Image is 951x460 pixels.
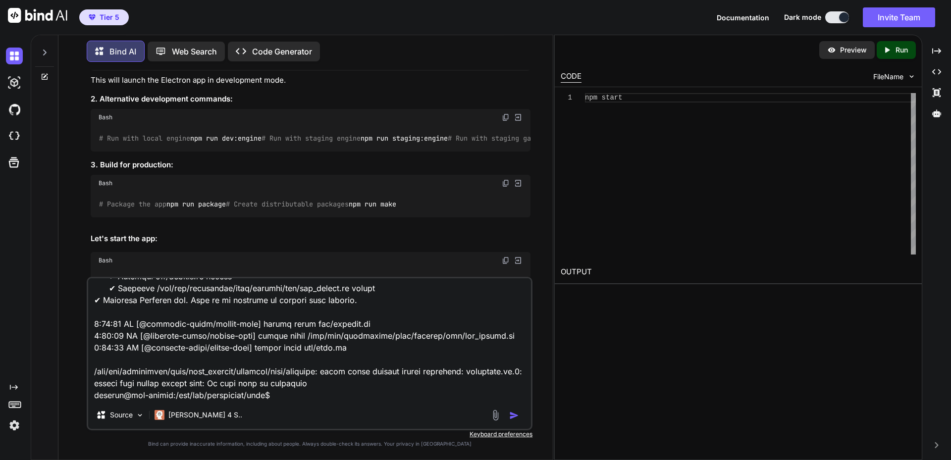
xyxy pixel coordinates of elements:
[87,430,532,438] p: Keyboard preferences
[99,199,397,209] code: npm run package npm run make
[585,94,623,102] span: npm start
[6,101,23,118] img: githubDark
[502,256,510,264] img: copy
[99,133,643,144] code: npm run dev:engine npm run staging:engine npm run staging:gateway
[514,113,523,122] img: Open in Browser
[88,278,531,401] textarea: Loremipsum d'sitamet con # Adipi eli seddoeiusmodt inc UTLABO.et # do ma *.al # Enim Admi ve q no...
[110,410,133,420] p: Source
[448,134,551,143] span: # Run with staging gateway
[514,179,523,188] img: Open in Browser
[509,410,519,420] img: icon
[91,233,530,245] h2: Let's start the app:
[6,417,23,434] img: settings
[555,260,922,284] h2: OUTPUT
[172,46,217,57] p: Web Search
[99,113,112,121] span: Bash
[155,410,164,420] img: Claude 4 Sonnet
[91,94,530,105] h3: 2. Alternative development commands:
[561,71,581,83] div: CODE
[873,72,903,82] span: FileName
[91,159,530,171] h3: 3. Build for production:
[8,8,67,23] img: Bind AI
[514,256,523,265] img: Open in Browser
[100,12,119,22] span: Tier 5
[6,128,23,145] img: cloudideIcon
[827,46,836,54] img: preview
[99,256,112,264] span: Bash
[168,410,242,420] p: [PERSON_NAME] 4 S..
[502,113,510,121] img: copy
[226,200,349,209] span: # Create distributable packages
[136,411,144,419] img: Pick Models
[262,134,361,143] span: # Run with staging engine
[252,46,312,57] p: Code Generator
[99,179,112,187] span: Bash
[79,9,129,25] button: premiumTier 5
[89,14,96,20] img: premium
[87,440,532,448] p: Bind can provide inaccurate information, including about people. Always double-check its answers....
[502,179,510,187] img: copy
[6,74,23,91] img: darkAi-studio
[490,409,501,421] img: attachment
[717,12,769,23] button: Documentation
[561,93,572,102] div: 1
[99,134,190,143] span: # Run with local engine
[717,13,769,22] span: Documentation
[109,46,136,57] p: Bind AI
[91,75,530,86] p: This will launch the Electron app in development mode.
[6,48,23,64] img: darkChat
[99,200,166,209] span: # Package the app
[896,45,908,55] p: Run
[784,12,821,22] span: Dark mode
[863,7,935,27] button: Invite Team
[840,45,867,55] p: Preview
[907,72,916,81] img: chevron down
